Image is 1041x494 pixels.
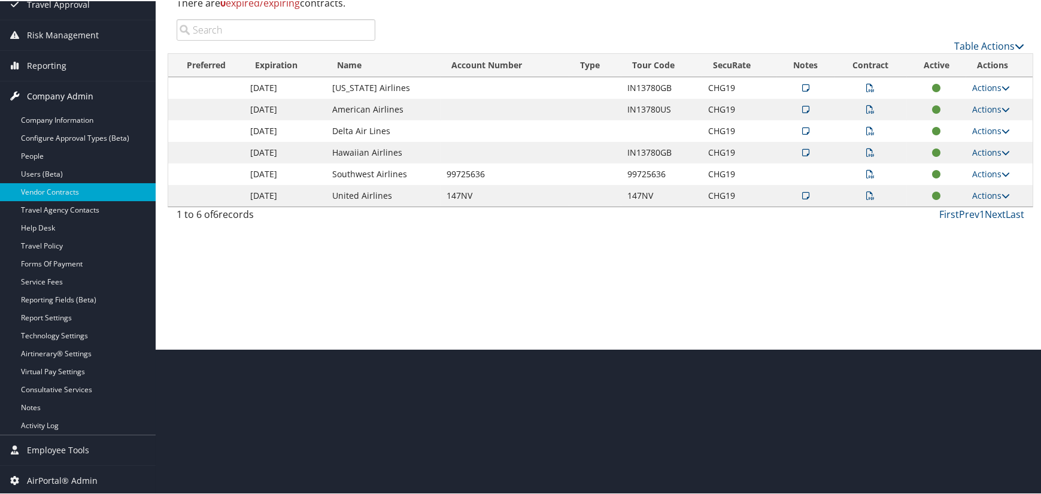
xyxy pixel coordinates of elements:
[27,434,89,464] span: Employee Tools
[702,53,777,76] th: SecuRate: activate to sort column ascending
[213,207,218,220] span: 6
[972,189,1010,200] a: Actions
[177,206,375,226] div: 1 to 6 of records
[621,76,702,98] td: IN13780GB
[702,119,777,141] td: CHG19
[972,102,1010,114] a: Actions
[569,53,621,76] th: Type: activate to sort column ascending
[621,53,702,76] th: Tour Code: activate to sort column ascending
[27,50,66,80] span: Reporting
[1006,207,1024,220] a: Last
[441,162,569,184] td: 99725636
[621,162,702,184] td: 99725636
[244,76,326,98] td: [DATE]
[834,53,907,76] th: Contract: activate to sort column ascending
[326,141,441,162] td: Hawaiian Airlines
[776,53,834,76] th: Notes: activate to sort column ascending
[702,141,777,162] td: CHG19
[954,38,1024,51] a: Table Actions
[702,184,777,205] td: CHG19
[972,146,1010,157] a: Actions
[326,119,441,141] td: Delta Air Lines
[702,76,777,98] td: CHG19
[244,119,326,141] td: [DATE]
[702,98,777,119] td: CHG19
[985,207,1006,220] a: Next
[244,162,326,184] td: [DATE]
[326,162,441,184] td: Southwest Airlines
[27,19,99,49] span: Risk Management
[979,207,985,220] a: 1
[441,53,569,76] th: Account Number: activate to sort column ascending
[326,76,441,98] td: [US_STATE] Airlines
[244,141,326,162] td: [DATE]
[244,53,326,76] th: Expiration: activate to sort column ascending
[972,81,1010,92] a: Actions
[621,184,702,205] td: 147NV
[939,207,959,220] a: First
[972,124,1010,135] a: Actions
[326,184,441,205] td: United Airlines
[702,162,777,184] td: CHG19
[168,53,244,76] th: Preferred: activate to sort column ascending
[959,207,979,220] a: Prev
[441,184,569,205] td: 147NV
[621,141,702,162] td: IN13780GB
[621,98,702,119] td: IN13780US
[27,80,93,110] span: Company Admin
[907,53,966,76] th: Active: activate to sort column ascending
[244,98,326,119] td: [DATE]
[244,184,326,205] td: [DATE]
[177,18,375,40] input: Search
[966,53,1033,76] th: Actions
[326,98,441,119] td: American Airlines
[972,167,1010,178] a: Actions
[326,53,441,76] th: Name: activate to sort column ascending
